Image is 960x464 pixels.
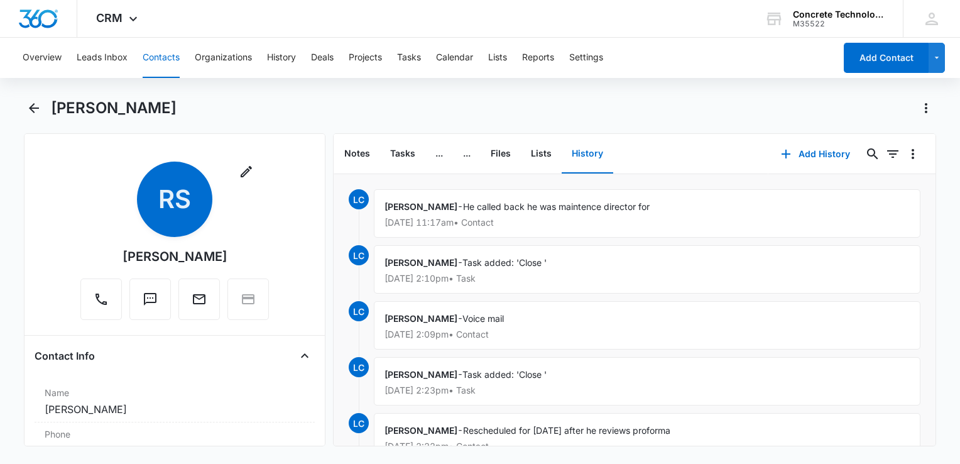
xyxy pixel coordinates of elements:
span: LC [349,189,369,209]
button: Back [24,98,43,118]
span: He called back he was maintence director for [463,201,650,212]
button: Calendar [436,38,473,78]
button: Text [129,279,171,320]
button: Settings [569,38,603,78]
a: Call [80,298,122,309]
button: Projects [349,38,382,78]
button: History [267,38,296,78]
h4: Contact Info [35,348,95,363]
button: Call [80,279,122,320]
span: [PERSON_NAME] [385,313,457,324]
h1: [PERSON_NAME] [51,99,177,118]
div: - [374,189,920,238]
button: Close [295,346,315,366]
button: History [562,135,613,174]
p: [DATE] 2:09pm • Contact [385,330,910,339]
dd: [PERSON_NAME] [45,402,305,417]
div: - [374,413,920,461]
button: Lists [488,38,507,78]
span: LC [349,245,369,265]
button: Search... [863,144,883,164]
button: Filters [883,144,903,164]
button: Leads Inbox [77,38,128,78]
a: Email [178,298,220,309]
span: CRM [96,11,123,25]
button: Add History [768,139,863,169]
button: Overview [23,38,62,78]
span: [PERSON_NAME] [385,425,457,436]
div: [PERSON_NAME] [123,247,227,266]
span: Task added: 'Close ' [462,257,547,268]
span: RS [137,162,212,237]
div: account id [793,19,885,28]
label: Phone [45,428,305,441]
span: LC [349,357,369,377]
button: Add Contact [844,43,929,73]
button: Reports [522,38,554,78]
div: Name[PERSON_NAME] [35,381,315,423]
div: - [374,301,920,350]
div: account name [793,9,885,19]
button: Deals [311,38,334,78]
button: Lists [521,135,562,174]
button: Tasks [397,38,421,78]
button: Files [481,135,521,174]
p: [DATE] 11:17am • Contact [385,218,910,227]
div: Phone[PHONE_NUMBER] [35,423,315,464]
button: Actions [916,98,936,118]
button: Overflow Menu [903,144,923,164]
button: Tasks [380,135,425,174]
span: [PERSON_NAME] [385,201,457,212]
span: LC [349,413,369,433]
button: Contacts [143,38,180,78]
span: Voice mail [462,313,504,324]
button: Organizations [195,38,252,78]
label: Name [45,386,305,399]
span: Rescheduled for [DATE] after he reviews proforma [463,425,670,436]
div: - [374,245,920,294]
button: Email [178,279,220,320]
p: [DATE] 2:10pm • Task [385,274,910,283]
span: LC [349,301,369,321]
p: [DATE] 2:23pm • Task [385,386,910,395]
span: [PERSON_NAME] [385,257,457,268]
a: Text [129,298,171,309]
a: [PHONE_NUMBER] [45,443,135,458]
p: [DATE] 2:22pm • Contact [385,442,910,451]
span: [PERSON_NAME] [385,369,457,380]
div: - [374,357,920,406]
span: Task added: 'Close ' [462,369,547,380]
button: Notes [334,135,380,174]
button: ... [453,135,481,174]
button: ... [425,135,453,174]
